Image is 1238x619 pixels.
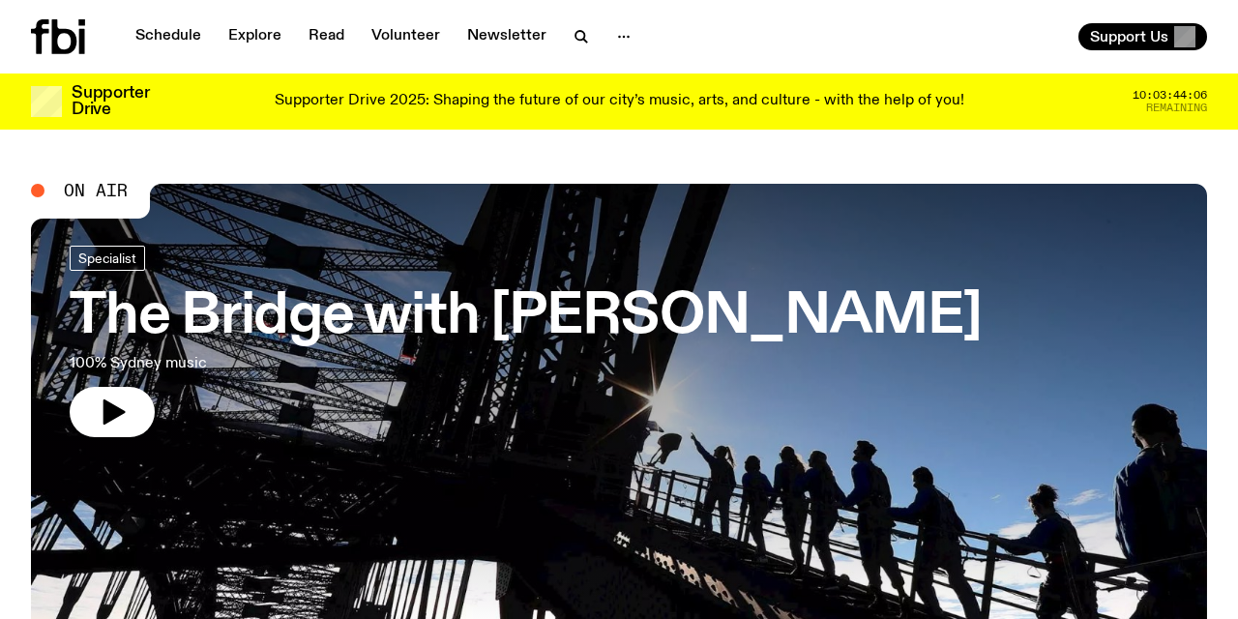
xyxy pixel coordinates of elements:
a: Newsletter [456,23,558,50]
span: 10:03:44:06 [1133,90,1207,101]
a: Explore [217,23,293,50]
h3: Supporter Drive [72,85,149,118]
a: Schedule [124,23,213,50]
span: Remaining [1146,103,1207,113]
p: Supporter Drive 2025: Shaping the future of our city’s music, arts, and culture - with the help o... [275,93,964,110]
a: Read [297,23,356,50]
h3: The Bridge with [PERSON_NAME] [70,290,982,344]
a: The Bridge with [PERSON_NAME]100% Sydney music [70,246,982,437]
p: 100% Sydney music [70,352,565,375]
a: Specialist [70,246,145,271]
span: On Air [64,182,128,199]
span: Specialist [78,251,136,265]
button: Support Us [1078,23,1207,50]
span: Support Us [1090,28,1168,45]
a: Volunteer [360,23,452,50]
